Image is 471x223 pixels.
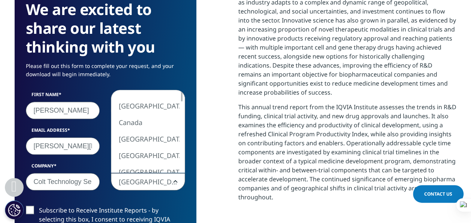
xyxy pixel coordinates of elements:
[111,173,185,191] span: India
[111,114,179,131] li: Canada
[111,131,179,147] li: [GEOGRAPHIC_DATA]
[424,191,452,197] span: Contact Us
[26,91,100,102] label: First Name
[111,147,179,164] li: [GEOGRAPHIC_DATA]
[26,127,100,137] label: Email Address
[413,185,464,203] a: Contact Us
[111,164,179,180] li: [GEOGRAPHIC_DATA]
[26,62,185,84] p: Please fill out this form to complete your request, and your download will begin immediately.
[26,163,100,173] label: Company
[238,102,457,207] p: This annual trend report from the IQVIA Institute assesses the trends in R&D funding, clinical tr...
[5,200,24,219] button: Cookies Settings
[111,98,179,114] li: [GEOGRAPHIC_DATA]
